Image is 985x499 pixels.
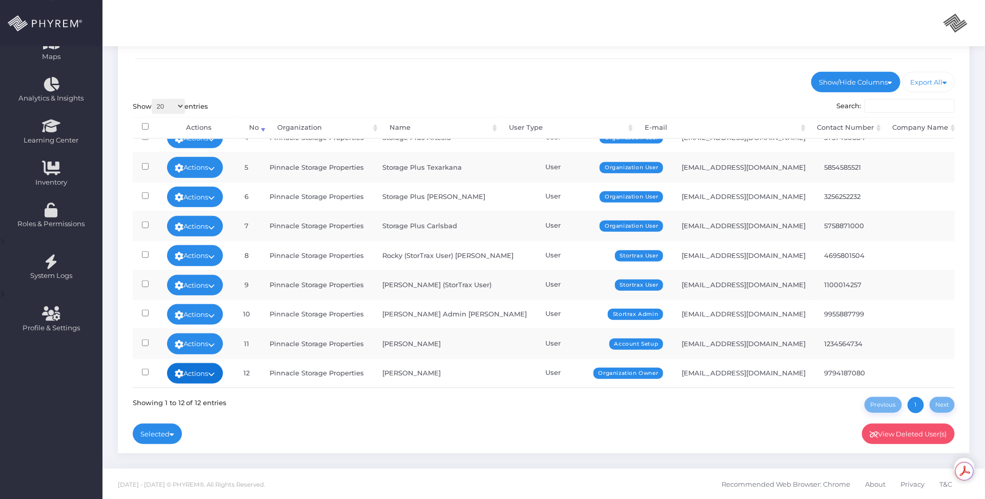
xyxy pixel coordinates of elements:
span: T&C [939,473,952,495]
a: Selected [133,424,182,444]
td: Storage Plus Carlsbad [373,211,536,241]
span: Learning Center [7,135,96,146]
td: 6 [232,182,260,211]
span: Privacy [900,473,925,495]
div: User [545,221,663,231]
a: 1 [908,397,924,413]
td: 5758871000 [815,211,890,241]
div: User [545,280,663,290]
a: Export All [902,72,955,92]
span: Profile & Settings [23,323,80,333]
th: Actions [158,117,240,139]
span: About [865,473,886,495]
a: Show/Hide Columns [811,72,900,92]
td: 9794187080 [815,358,890,388]
td: [PERSON_NAME] Admin [PERSON_NAME] [373,300,536,329]
td: Pinnacle Storage Properties [260,300,373,329]
div: User [545,132,663,143]
a: Actions [167,245,223,266]
td: Pinnacle Storage Properties [260,211,373,241]
div: Showing 1 to 12 of 12 entries [133,395,227,408]
span: [DATE] - [DATE] © PHYREM®. All Rights Reserved. [118,481,265,488]
th: Name: activate to sort column ascending [380,117,500,139]
td: [EMAIL_ADDRESS][DOMAIN_NAME] [672,358,815,388]
td: Storage Plus [PERSON_NAME] [373,182,536,211]
td: [PERSON_NAME] [373,329,536,358]
span: Analytics & Insights [7,93,96,104]
div: User [545,368,663,378]
div: User [545,162,663,172]
td: 8 [232,241,260,270]
span: Maps [42,52,60,62]
span: Organization Owner [593,368,664,379]
span: Roles & Permissions [7,219,96,229]
td: 10 [232,300,260,329]
label: Search: [837,99,955,113]
th: User Type: activate to sort column ascending [500,117,635,139]
span: Stortrax Admin [608,309,663,320]
td: Pinnacle Storage Properties [260,241,373,270]
td: 3256252232 [815,182,890,211]
th: Contact Number: activate to sort column ascending [808,117,884,139]
td: 9 [232,270,260,300]
th: Company Name: activate to sort column ascending [884,117,958,139]
td: [EMAIL_ADDRESS][DOMAIN_NAME] [672,241,815,270]
span: Stortrax User [615,280,664,291]
input: Search: [865,99,955,113]
span: Account Setup [609,338,664,350]
td: 12 [232,358,260,388]
select: Showentries [152,99,185,114]
td: 4695801504 [815,241,890,270]
div: User [545,309,663,319]
td: [EMAIL_ADDRESS][DOMAIN_NAME] [672,270,815,300]
td: 11 [232,329,260,358]
td: [EMAIL_ADDRESS][DOMAIN_NAME] [672,329,815,358]
div: User [545,250,663,261]
a: Actions [167,275,223,295]
span: Organization User [600,191,663,203]
td: 1100014257 [815,270,890,300]
a: Actions [167,304,223,325]
td: Storage Plus Texarkana [373,152,536,182]
span: Stortrax User [615,250,664,262]
td: [PERSON_NAME] (StorTrax User) [373,270,536,300]
a: Actions [167,333,223,354]
div: User [545,338,663,349]
td: 5 [232,152,260,182]
td: 9955887799 [815,300,890,329]
span: Organization User [600,221,663,232]
a: Actions [167,157,223,177]
td: [EMAIL_ADDRESS][DOMAIN_NAME] [672,182,815,211]
td: 7 [232,211,260,241]
th: No: activate to sort column ascending [240,117,268,139]
a: Actions [167,363,223,384]
td: Pinnacle Storage Properties [260,329,373,358]
label: Show entries [133,99,209,114]
a: Actions [167,216,223,236]
th: Organization: activate to sort column ascending [268,117,380,139]
td: Pinnacle Storage Properties [260,152,373,182]
span: Organization User [600,162,663,173]
a: View Deleted User(s) [862,424,955,444]
td: [PERSON_NAME] [373,358,536,388]
td: 5854585521 [815,152,890,182]
th: E-mail: activate to sort column ascending [635,117,808,139]
span: Recommended Web Browser: Chrome [722,473,850,495]
td: 1234564734 [815,329,890,358]
td: [EMAIL_ADDRESS][DOMAIN_NAME] [672,211,815,241]
td: [EMAIL_ADDRESS][DOMAIN_NAME] [672,152,815,182]
td: Pinnacle Storage Properties [260,182,373,211]
div: User [545,191,663,202]
a: Actions [167,187,223,207]
span: System Logs [7,271,96,281]
span: Inventory [7,177,96,188]
td: Pinnacle Storage Properties [260,358,373,388]
td: Pinnacle Storage Properties [260,270,373,300]
td: [EMAIL_ADDRESS][DOMAIN_NAME] [672,300,815,329]
td: Rocky (StorTrax User) [PERSON_NAME] [373,241,536,270]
